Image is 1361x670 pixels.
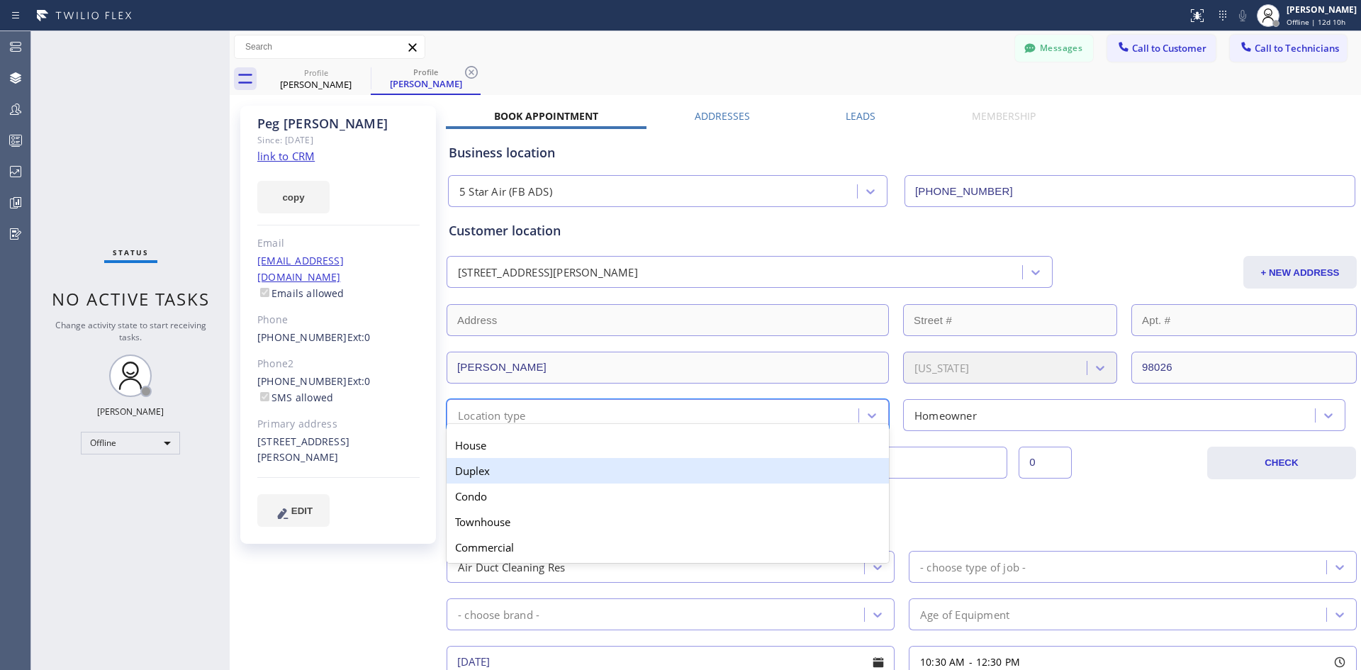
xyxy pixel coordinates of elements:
[262,63,369,95] div: Norman Kulla
[1019,447,1072,479] input: Ext. 2
[257,254,344,284] a: [EMAIL_ADDRESS][DOMAIN_NAME]
[447,484,889,509] div: Condo
[976,655,1021,669] span: 12:30 PM
[1255,42,1339,55] span: Call to Technicians
[235,35,425,58] input: Search
[914,407,977,423] div: Homeowner
[1015,35,1093,62] button: Messages
[113,247,149,257] span: Status
[920,606,1009,622] div: Age of Equipment
[449,221,1355,240] div: Customer location
[260,392,269,401] input: SMS allowed
[372,77,479,90] div: [PERSON_NAME]
[97,406,164,418] div: [PERSON_NAME]
[1230,35,1347,62] button: Call to Technicians
[257,391,333,404] label: SMS allowed
[695,109,750,123] label: Addresses
[1287,17,1345,27] span: Offline | 12d 10h
[257,312,420,328] div: Phone
[1131,304,1357,336] input: Apt. #
[257,235,420,252] div: Email
[55,319,206,343] span: Change activity state to start receiving tasks.
[904,175,1355,207] input: Phone Number
[81,432,180,454] div: Offline
[257,434,420,467] div: [STREET_ADDRESS][PERSON_NAME]
[372,63,479,94] div: Peg Oltman
[257,374,347,388] a: [PHONE_NUMBER]
[458,264,638,281] div: [STREET_ADDRESS][PERSON_NAME]
[447,509,889,535] div: Townhouse
[262,78,369,91] div: [PERSON_NAME]
[1107,35,1216,62] button: Call to Customer
[257,149,315,163] a: link to CRM
[347,374,371,388] span: Ext: 0
[447,535,889,560] div: Commercial
[458,559,565,575] div: Air Duct Cleaning Res
[257,416,420,432] div: Primary address
[257,116,420,132] div: Peg [PERSON_NAME]
[903,304,1117,336] input: Street #
[972,109,1036,123] label: Membership
[494,109,598,123] label: Book Appointment
[257,181,330,213] button: copy
[1287,4,1357,16] div: [PERSON_NAME]
[372,67,479,77] div: Profile
[447,304,889,336] input: Address
[1131,352,1357,384] input: ZIP
[257,330,347,344] a: [PHONE_NUMBER]
[1243,256,1357,289] button: + NEW ADDRESS
[458,606,539,622] div: - choose brand -
[1233,6,1253,26] button: Mute
[260,288,269,297] input: Emails allowed
[846,109,875,123] label: Leads
[458,407,526,423] div: Location type
[449,143,1355,162] div: Business location
[447,432,889,458] div: House
[969,655,973,669] span: -
[347,330,371,344] span: Ext: 0
[1207,447,1356,479] button: CHECK
[291,506,313,516] span: EDIT
[262,67,369,78] div: Profile
[1132,42,1206,55] span: Call to Customer
[257,132,420,148] div: Since: [DATE]
[920,655,965,669] span: 10:30 AM
[920,559,1026,575] div: - choose type of job -
[52,287,210,311] span: No active tasks
[257,356,420,372] div: Phone2
[447,458,889,484] div: Duplex
[257,286,345,300] label: Emails allowed
[447,352,889,384] input: City
[257,494,330,527] button: EDIT
[459,184,552,200] div: 5 Star Air (FB ADS)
